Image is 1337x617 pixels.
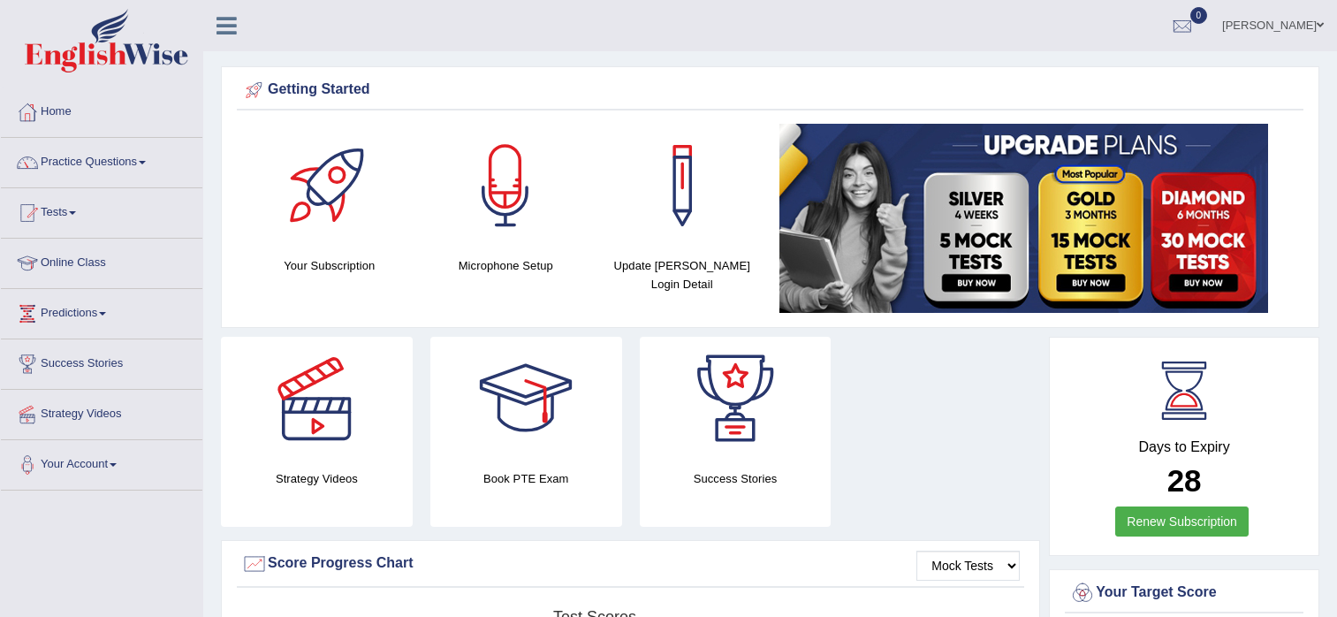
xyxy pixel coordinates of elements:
a: Tests [1,188,202,232]
h4: Your Subscription [250,256,409,275]
b: 28 [1167,463,1202,498]
div: Getting Started [241,77,1299,103]
h4: Days to Expiry [1069,439,1299,455]
a: Home [1,88,202,132]
a: Success Stories [1,339,202,384]
h4: Update [PERSON_NAME] Login Detail [603,256,762,293]
a: Strategy Videos [1,390,202,434]
a: Renew Subscription [1115,507,1249,537]
a: Your Account [1,440,202,484]
a: Online Class [1,239,202,283]
div: Score Progress Chart [241,551,1020,577]
h4: Microphone Setup [427,256,586,275]
a: Practice Questions [1,138,202,182]
span: 0 [1190,7,1208,24]
h4: Success Stories [640,469,832,488]
div: Your Target Score [1069,580,1299,606]
a: Predictions [1,289,202,333]
h4: Strategy Videos [221,469,413,488]
h4: Book PTE Exam [430,469,622,488]
img: small5.jpg [779,124,1268,313]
